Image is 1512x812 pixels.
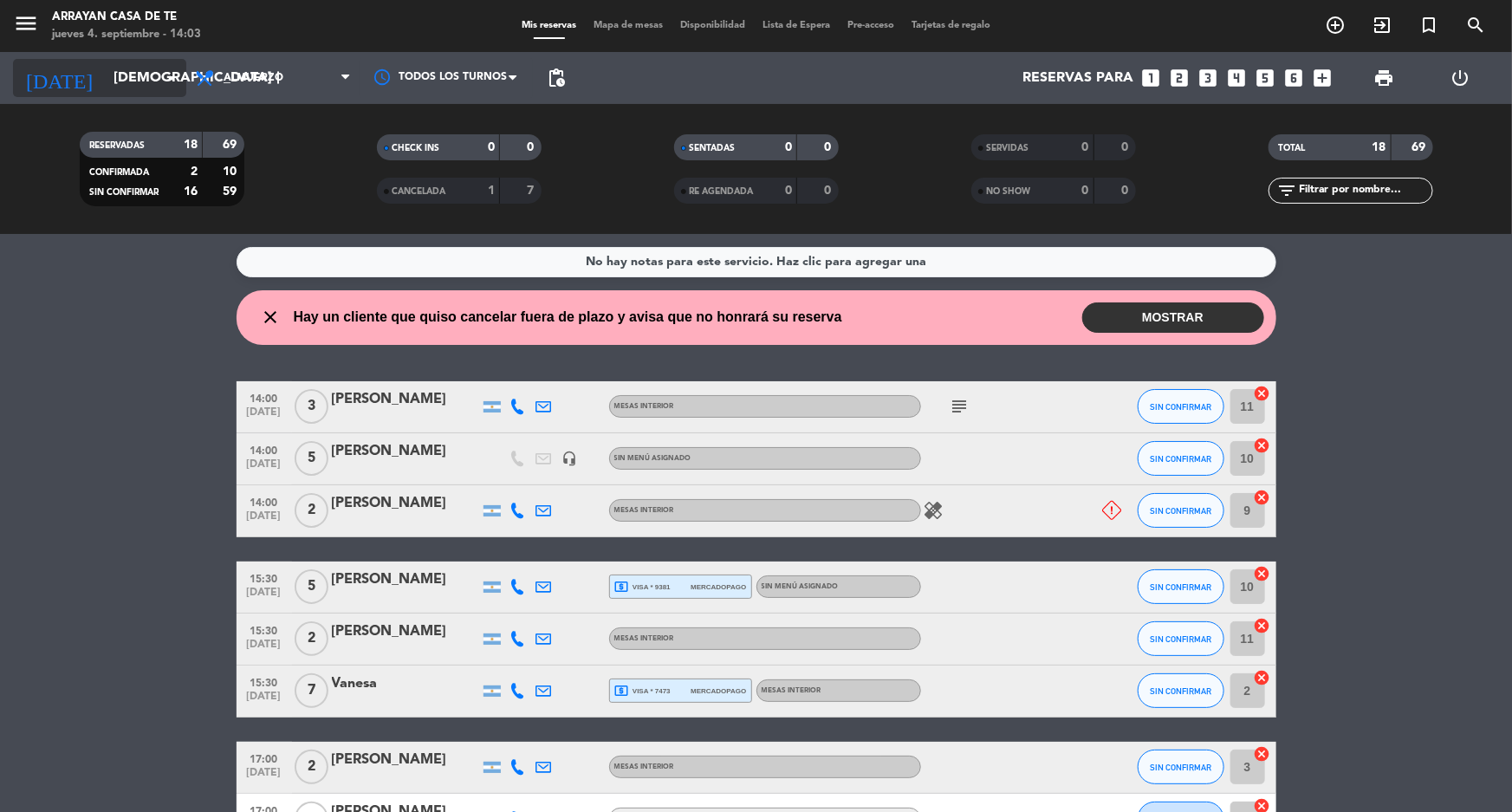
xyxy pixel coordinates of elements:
[243,691,286,711] span: [DATE]
[1372,141,1386,153] strong: 18
[261,307,282,328] i: close
[614,507,674,514] span: MESAS INTERIOR
[1150,582,1211,592] span: SIN CONFIRMAR
[90,141,146,150] span: RESERVADAS
[1150,686,1211,696] span: SIN CONFIRMAR
[223,166,240,178] strong: 10
[839,21,903,30] span: Pre-acceso
[1311,67,1334,89] i: add_box
[762,583,839,590] span: Sin menú asignado
[243,587,286,607] span: [DATE]
[243,406,286,426] span: [DATE]
[184,139,198,151] strong: 18
[1121,141,1132,153] strong: 0
[1372,15,1392,36] i: exit_to_app
[614,455,691,462] span: Sin menú asignado
[13,10,39,42] button: menu
[987,187,1031,196] span: NO SHOW
[614,683,630,698] i: local_atm
[1254,669,1271,686] i: cancel
[527,185,537,197] strong: 7
[1254,489,1271,506] i: cancel
[1254,617,1271,634] i: cancel
[295,493,328,528] span: 2
[614,683,671,698] span: visa * 7473
[1168,67,1191,89] i: looks_two
[1282,67,1305,89] i: looks_6
[1138,493,1224,528] button: SIN CONFIRMAR
[585,21,672,30] span: Mapa de mesas
[243,387,286,407] span: 14:00
[1150,506,1211,516] span: SIN CONFIRMAR
[243,672,286,692] span: 15:30
[527,141,537,153] strong: 0
[243,491,286,511] span: 14:00
[243,458,286,478] span: [DATE]
[950,396,970,417] i: subject
[223,139,240,151] strong: 69
[488,141,495,153] strong: 0
[295,750,328,784] span: 2
[691,581,746,593] span: mercadopago
[393,187,446,196] span: CANCELADA
[1138,441,1224,476] button: SIN CONFIRMAR
[1279,144,1306,153] span: TOTAL
[1254,745,1271,763] i: cancel
[332,749,479,771] div: [PERSON_NAME]
[1150,634,1211,644] span: SIN CONFIRMAR
[1298,181,1432,200] input: Filtrar por nombre...
[903,21,999,30] span: Tarjetas de regalo
[1150,763,1211,772] span: SIN CONFIRMAR
[1082,141,1089,153] strong: 0
[1082,185,1089,197] strong: 0
[690,144,736,153] span: SENTADAS
[224,72,283,84] span: Almuerzo
[924,500,944,521] i: healing
[332,672,479,695] div: Vanesa
[243,510,286,530] span: [DATE]
[1138,389,1224,424] button: SIN CONFIRMAR
[672,21,754,30] span: Disponibilidad
[1325,15,1346,36] i: add_circle_outline
[13,59,105,97] i: [DATE]
[294,306,842,328] span: Hay un cliente que quiso cancelar fuera de plazo y avisa que no honrará su reserva
[785,141,792,153] strong: 0
[243,620,286,640] span: 15:30
[614,635,674,642] span: MESAS INTERIOR
[614,579,671,594] span: visa * 9381
[1277,180,1298,201] i: filter_list
[52,9,201,26] div: Arrayan Casa de Te
[691,685,746,697] span: mercadopago
[488,185,495,197] strong: 1
[184,185,198,198] strong: 16
[762,687,821,694] span: MESAS INTERIOR
[614,403,674,410] span: MESAS INTERIOR
[690,187,754,196] span: RE AGENDADA
[1138,569,1224,604] button: SIN CONFIRMAR
[1254,385,1271,402] i: cancel
[1418,15,1439,36] i: turned_in_not
[223,185,240,198] strong: 59
[824,185,834,197] strong: 0
[1150,454,1211,464] span: SIN CONFIRMAR
[332,388,479,411] div: [PERSON_NAME]
[1254,565,1271,582] i: cancel
[332,492,479,515] div: [PERSON_NAME]
[1082,302,1264,333] button: MOSTRAR
[1138,673,1224,708] button: SIN CONFIRMAR
[13,10,39,36] i: menu
[1139,67,1162,89] i: looks_one
[243,439,286,459] span: 14:00
[1450,68,1471,88] i: power_settings_new
[243,748,286,768] span: 17:00
[754,21,839,30] span: Lista de Espera
[295,441,328,476] span: 5
[1254,437,1271,454] i: cancel
[161,68,182,88] i: arrow_drop_down
[332,440,479,463] div: [PERSON_NAME]
[1225,67,1248,89] i: looks_4
[332,620,479,643] div: [PERSON_NAME]
[332,568,479,591] div: [PERSON_NAME]
[562,451,578,466] i: headset_mic
[393,144,440,153] span: CHECK INS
